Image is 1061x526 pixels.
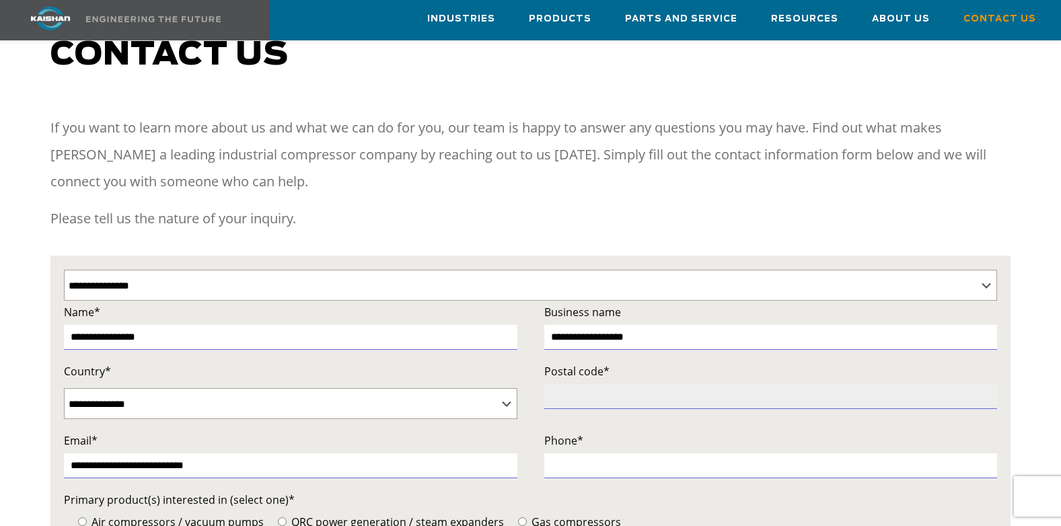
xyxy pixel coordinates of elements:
a: Resources [771,1,838,37]
a: Industries [427,1,495,37]
p: Please tell us the nature of your inquiry. [50,205,1011,232]
span: Parts and Service [625,11,737,27]
a: Parts and Service [625,1,737,37]
a: Products [529,1,591,37]
label: Email* [64,431,517,450]
input: Air compressors / vacuum pumps [78,517,87,526]
img: Engineering the future [86,16,221,22]
label: Phone* [544,431,997,450]
span: Contact us [50,39,289,71]
span: Industries [427,11,495,27]
label: Country* [64,362,517,381]
span: Resources [771,11,838,27]
p: If you want to learn more about us and what we can do for you, our team is happy to answer any qu... [50,114,1011,195]
a: About Us [872,1,930,37]
label: Name* [64,303,517,322]
input: ORC power generation / steam expanders [278,517,287,526]
a: Contact Us [963,1,1036,37]
span: Contact Us [963,11,1036,27]
span: Products [529,11,591,27]
label: Business name [544,303,997,322]
input: Gas compressors [518,517,527,526]
span: About Us [872,11,930,27]
label: Postal code* [544,362,997,381]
